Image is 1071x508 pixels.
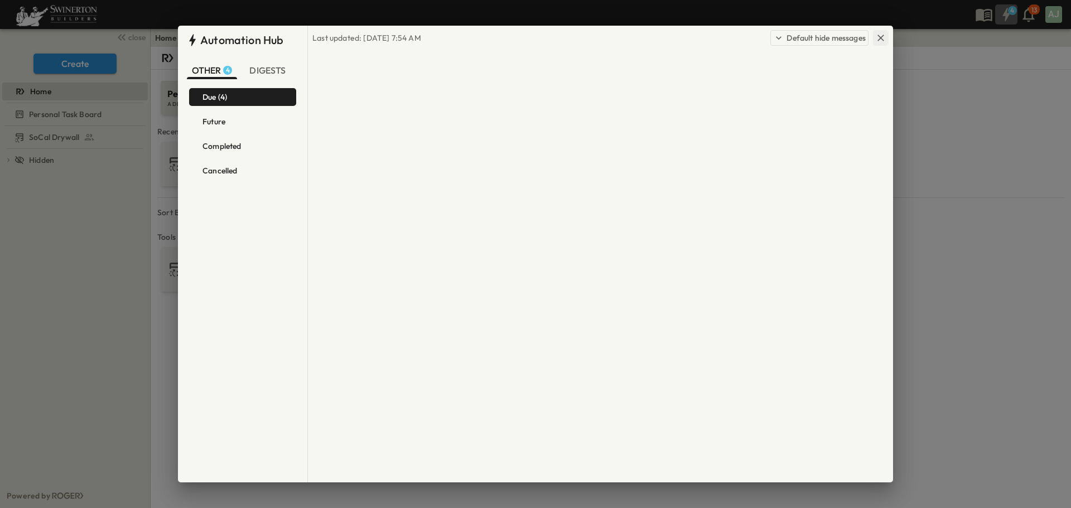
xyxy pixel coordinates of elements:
[226,66,230,75] h6: 4
[192,65,233,76] span: OTHER
[189,113,296,130] button: Future
[202,117,225,126] h6: Future
[189,162,296,180] button: Cancelled
[202,93,227,101] h6: Due (4)
[200,32,283,48] h1: Automation Hub
[189,137,296,155] button: Completed
[249,65,288,76] span: DIGESTS
[189,88,296,106] button: Due (4)
[787,32,866,43] h6: Default hide messages
[312,32,421,43] div: Last updated: [DATE] 7:54 AM
[202,142,242,151] h6: Completed
[202,166,238,175] h6: Cancelled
